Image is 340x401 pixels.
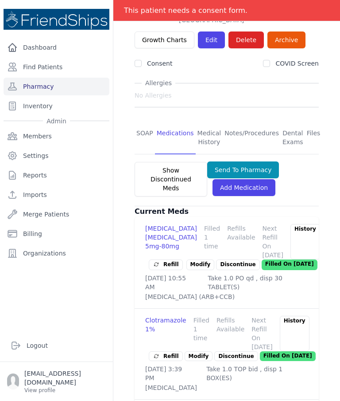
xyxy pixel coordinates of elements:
a: Modify [185,351,213,361]
p: [MEDICAL_DATA] (ARB+CCB) [145,292,308,301]
p: Discontinue [216,259,259,270]
a: Modify [186,259,215,270]
a: SOAP [135,122,155,154]
img: Medical Missions EMR [4,9,109,30]
a: Organizations [4,244,109,262]
a: Notes/Procedures [223,122,281,154]
p: View profile [24,387,106,394]
button: Show Discontinued Meds [135,162,207,197]
a: Find Patients [4,58,109,76]
div: History [280,316,309,351]
p: Take 1.0 TOP bid , disp 1 BOX(ES) [206,365,308,382]
nav: Tabs [135,122,319,154]
a: Edit [198,31,225,48]
a: Imports [4,186,109,204]
label: Consent [147,60,172,67]
p: [EMAIL_ADDRESS][DOMAIN_NAME] [24,369,106,387]
a: Dashboard [4,39,109,56]
a: Medical History [196,122,223,154]
div: Filled 1 time [193,316,209,351]
a: Medications [155,122,196,154]
span: Admin [43,117,70,126]
span: Refill [153,352,179,361]
p: [DATE] 3:39 PM [145,365,192,382]
div: Refills Available [216,316,244,351]
div: Filled 1 time [204,224,220,259]
a: [EMAIL_ADDRESS][DOMAIN_NAME] View profile [7,369,106,394]
div: Clotramazole 1% [145,316,186,351]
p: Filled On [DATE] [262,259,317,270]
a: Settings [4,147,109,165]
div: Refills Available [227,224,255,259]
label: COVID Screen [275,60,319,67]
p: [MEDICAL_DATA] [145,383,308,392]
p: Take 1.0 PO qd , disp 30 TABLET(S) [208,274,308,291]
a: Merge Patients [4,205,109,223]
a: Reports [4,166,109,184]
button: Delete [228,31,264,48]
a: Billing [4,225,109,243]
a: Pharmacy [4,78,109,95]
div: Next Refill On [DATE] [263,224,283,259]
a: Members [4,127,109,145]
div: Next Refill On [DATE] [251,316,272,351]
span: Allergies [142,79,175,87]
a: Dental Exams [281,122,305,154]
a: Add Medication [212,179,275,196]
p: Discontinue [214,351,258,361]
div: History [290,224,320,259]
a: Archive [267,31,305,48]
button: Refill [153,260,179,269]
p: [DATE] 10:55 AM [145,274,194,291]
a: Inventory [4,97,109,115]
button: Send To Pharmacy [207,161,279,178]
span: No Allergies [135,91,172,100]
a: Growth Charts [135,31,194,48]
a: Logout [7,337,106,354]
h3: Current Meds [135,206,319,217]
div: [MEDICAL_DATA] [MEDICAL_DATA] 5mg-80mg [145,224,197,259]
a: Files [305,122,322,154]
p: Filled On [DATE] [260,351,316,361]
